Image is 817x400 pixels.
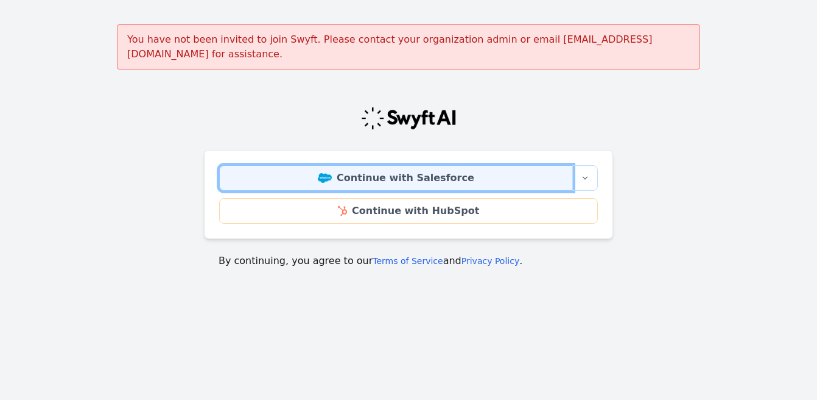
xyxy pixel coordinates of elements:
a: Continue with HubSpot [219,198,598,224]
a: Privacy Policy [461,256,519,266]
a: Continue with Salesforce [219,165,573,191]
a: Terms of Service [373,256,443,266]
img: Swyft Logo [360,106,457,130]
img: Salesforce [318,173,332,183]
img: HubSpot [338,206,347,216]
p: By continuing, you agree to our and . [219,254,598,268]
div: You have not been invited to join Swyft. Please contact your organization admin or email [EMAIL_A... [117,24,700,70]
